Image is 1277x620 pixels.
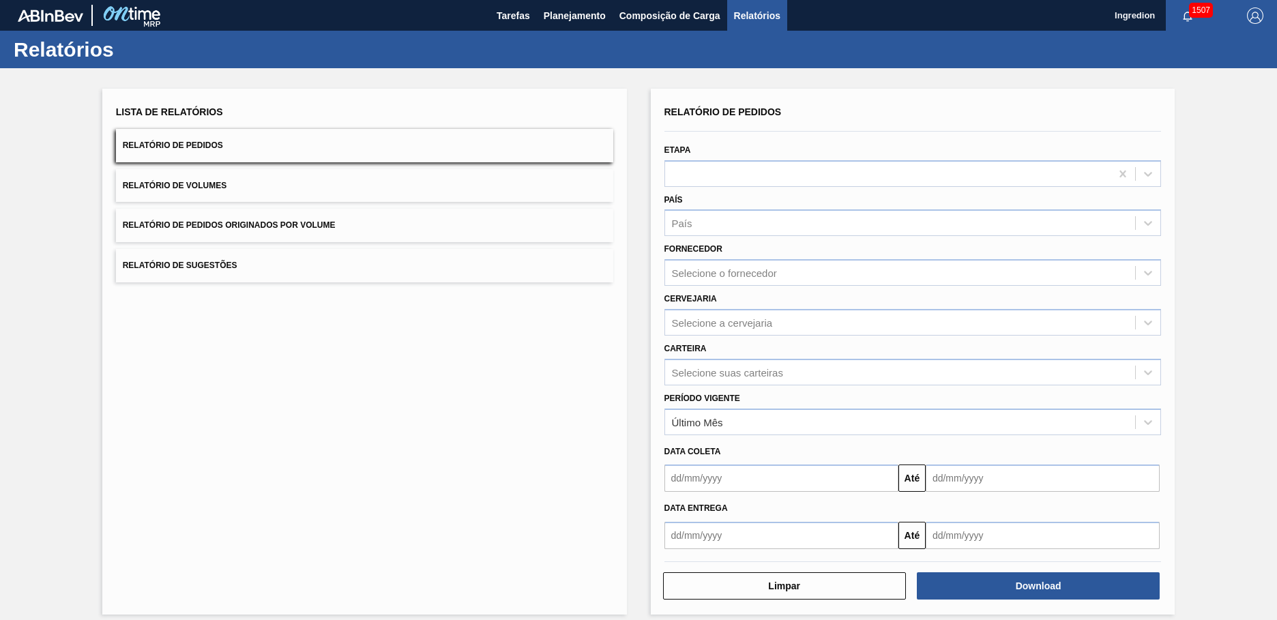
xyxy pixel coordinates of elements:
button: Relatório de Volumes [116,169,613,203]
span: Relatório de Sugestões [123,261,237,270]
button: Limpar [663,572,906,600]
span: 1507 [1189,3,1213,18]
div: Selecione suas carteiras [672,366,783,378]
button: Até [898,522,926,549]
label: Cervejaria [664,294,717,304]
label: Carteira [664,344,707,353]
span: Planejamento [544,8,606,24]
label: País [664,195,683,205]
img: Logout [1247,8,1263,24]
button: Até [898,464,926,492]
span: Relatório de Pedidos Originados por Volume [123,220,336,230]
div: País [672,218,692,229]
img: TNhmsLtSVTkK8tSr43FrP2fwEKptu5GPRR3wAAAABJRU5ErkJggg== [18,10,83,22]
button: Relatório de Pedidos Originados por Volume [116,209,613,242]
button: Relatório de Sugestões [116,249,613,282]
div: Último Mês [672,416,723,428]
span: Tarefas [497,8,530,24]
h1: Relatórios [14,42,256,57]
input: dd/mm/yyyy [926,464,1160,492]
button: Relatório de Pedidos [116,129,613,162]
button: Download [917,572,1160,600]
input: dd/mm/yyyy [926,522,1160,549]
label: Período Vigente [664,394,740,403]
label: Etapa [664,145,691,155]
div: Selecione o fornecedor [672,267,777,279]
span: Composição de Carga [619,8,720,24]
label: Fornecedor [664,244,722,254]
span: Relatório de Pedidos [664,106,782,117]
span: Data entrega [664,503,728,513]
span: Data coleta [664,447,721,456]
input: dd/mm/yyyy [664,464,898,492]
button: Notificações [1166,6,1209,25]
div: Selecione a cervejaria [672,316,773,328]
span: Lista de Relatórios [116,106,223,117]
span: Relatório de Pedidos [123,141,223,150]
input: dd/mm/yyyy [664,522,898,549]
span: Relatório de Volumes [123,181,226,190]
span: Relatórios [734,8,780,24]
